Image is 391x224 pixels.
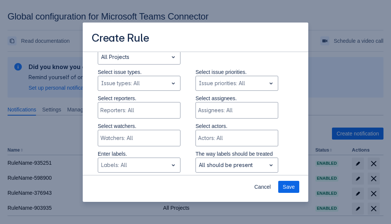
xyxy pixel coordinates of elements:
[250,181,275,193] button: Cancel
[98,122,180,130] p: Select watchers.
[267,79,276,88] span: open
[92,32,149,46] h3: Create Rule
[98,95,180,102] p: Select reporters.
[278,181,299,193] button: Save
[169,161,178,170] span: open
[169,79,178,88] span: open
[83,51,308,176] div: Scrollable content
[195,68,278,76] p: Select issue priorities.
[195,150,278,158] p: The way labels should be treated
[195,95,278,102] p: Select assignees.
[195,122,278,130] p: Select actors.
[254,181,271,193] span: Cancel
[283,181,295,193] span: Save
[169,53,178,62] span: open
[267,161,276,170] span: open
[98,150,180,158] p: Enter labels.
[98,68,180,76] p: Select issue types.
